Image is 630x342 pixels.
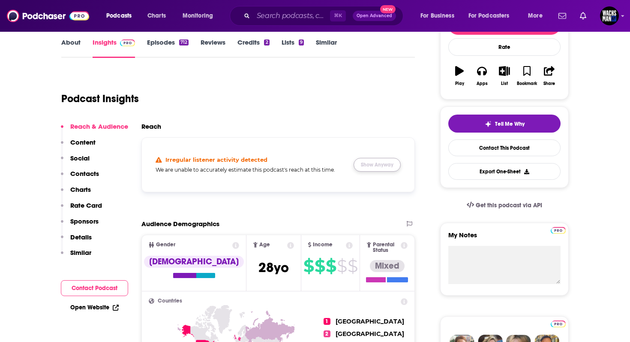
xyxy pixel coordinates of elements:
[516,61,538,91] button: Bookmark
[7,8,89,24] img: Podchaser - Follow, Share and Rate Podcasts
[501,81,508,86] div: List
[522,9,553,23] button: open menu
[238,6,411,26] div: Search podcasts, credits, & more...
[177,9,224,23] button: open menu
[70,122,128,130] p: Reach & Audience
[120,39,135,46] img: Podchaser Pro
[70,138,96,146] p: Content
[495,121,525,127] span: Tell Me Why
[380,5,396,13] span: New
[448,61,471,91] button: Play
[61,201,102,217] button: Rate Card
[353,11,396,21] button: Open AdvancedNew
[93,38,135,58] a: InsightsPodchaser Pro
[70,201,102,209] p: Rate Card
[156,242,175,248] span: Gender
[282,38,304,58] a: Lists9
[448,163,561,180] button: Export One-Sheet
[324,318,330,325] span: 1
[144,256,244,268] div: [DEMOGRAPHIC_DATA]
[70,217,99,225] p: Sponsors
[493,61,516,91] button: List
[600,6,619,25] img: User Profile
[336,318,404,325] a: [GEOGRAPHIC_DATA]
[303,259,357,273] a: $$$$$
[420,10,454,22] span: For Business
[485,121,492,127] img: tell me why sparkle
[61,122,128,138] button: Reach & Audience
[468,10,510,22] span: For Podcasters
[600,6,619,25] button: Show profile menu
[70,154,90,162] p: Social
[70,304,119,311] a: Open Website
[156,166,347,173] h5: We are unable to accurately estimate this podcast's reach at this time.
[264,39,269,45] div: 2
[61,154,90,170] button: Social
[448,139,561,156] a: Contact This Podcast
[70,185,91,194] p: Charts
[448,115,561,133] button: tell me why sparkleTell Me Why
[324,330,330,337] span: 2
[258,264,289,275] a: 28yo
[258,259,289,276] span: 28 yo
[460,195,549,216] a: Get this podcast via API
[158,298,182,304] span: Countries
[141,122,161,130] h2: Reach
[315,259,325,273] span: $
[471,61,493,91] button: Apps
[555,9,570,23] a: Show notifications dropdown
[337,259,347,273] span: $
[517,81,537,86] div: Bookmark
[61,169,99,185] button: Contacts
[70,169,99,178] p: Contacts
[357,14,392,18] span: Open Advanced
[455,81,464,86] div: Play
[543,81,555,86] div: Share
[313,242,333,248] span: Income
[551,321,566,327] img: Podchaser Pro
[61,280,128,296] button: Contact Podcast
[61,38,81,58] a: About
[528,10,543,22] span: More
[448,231,561,246] label: My Notes
[551,226,566,234] a: Pro website
[373,242,399,253] span: Parental Status
[259,242,270,248] span: Age
[538,61,561,91] button: Share
[147,38,189,58] a: Episodes712
[165,156,267,163] h4: Irregular listener activity detected
[61,138,96,154] button: Content
[414,9,465,23] button: open menu
[576,9,590,23] a: Show notifications dropdown
[330,10,346,21] span: ⌘ K
[179,39,189,45] div: 712
[253,9,330,23] input: Search podcasts, credits, & more...
[551,319,566,327] a: Pro website
[366,260,408,282] a: Mixed
[183,10,213,22] span: Monitoring
[201,38,225,58] a: Reviews
[316,38,337,58] a: Similar
[61,185,91,201] button: Charts
[61,233,92,249] button: Details
[70,233,92,241] p: Details
[61,217,99,233] button: Sponsors
[299,39,304,45] div: 9
[237,38,269,58] a: Credits2
[70,248,91,257] p: Similar
[147,10,166,22] span: Charts
[477,81,488,86] div: Apps
[303,259,314,273] span: $
[326,259,336,273] span: $
[354,158,401,172] button: Show Anyway
[142,9,171,23] a: Charts
[61,248,91,264] button: Similar
[61,92,139,105] h1: Podcast Insights
[348,259,357,273] span: $
[448,38,561,56] div: Rate
[100,9,143,23] button: open menu
[141,220,219,228] h2: Audience Demographics
[336,330,404,338] a: [GEOGRAPHIC_DATA]
[144,256,244,278] a: [DEMOGRAPHIC_DATA]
